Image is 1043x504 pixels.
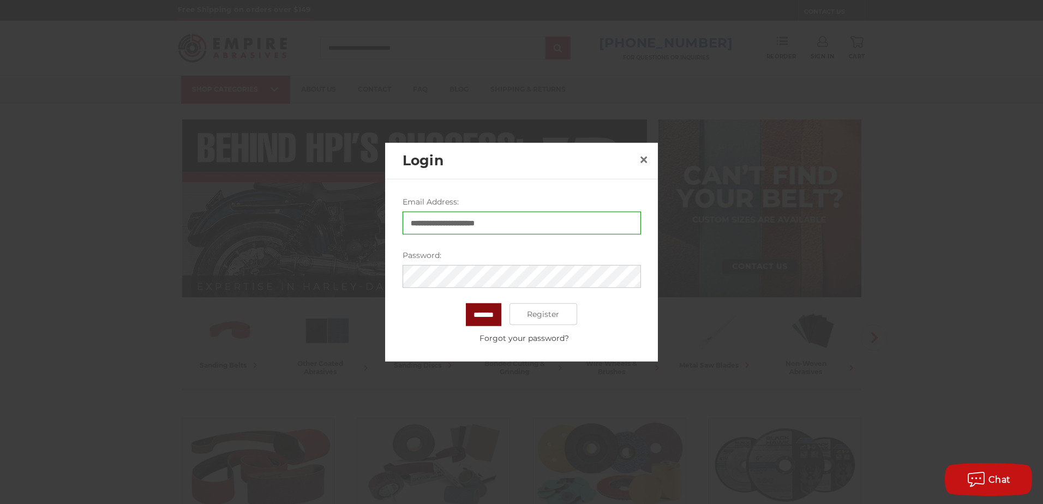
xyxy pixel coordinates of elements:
label: Email Address: [403,196,641,208]
a: Register [509,303,578,325]
button: Chat [945,463,1032,496]
h2: Login [403,151,635,171]
a: Close [635,151,652,168]
span: Chat [988,475,1011,485]
span: × [639,148,649,170]
label: Password: [403,250,641,261]
a: Forgot your password? [408,333,640,344]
